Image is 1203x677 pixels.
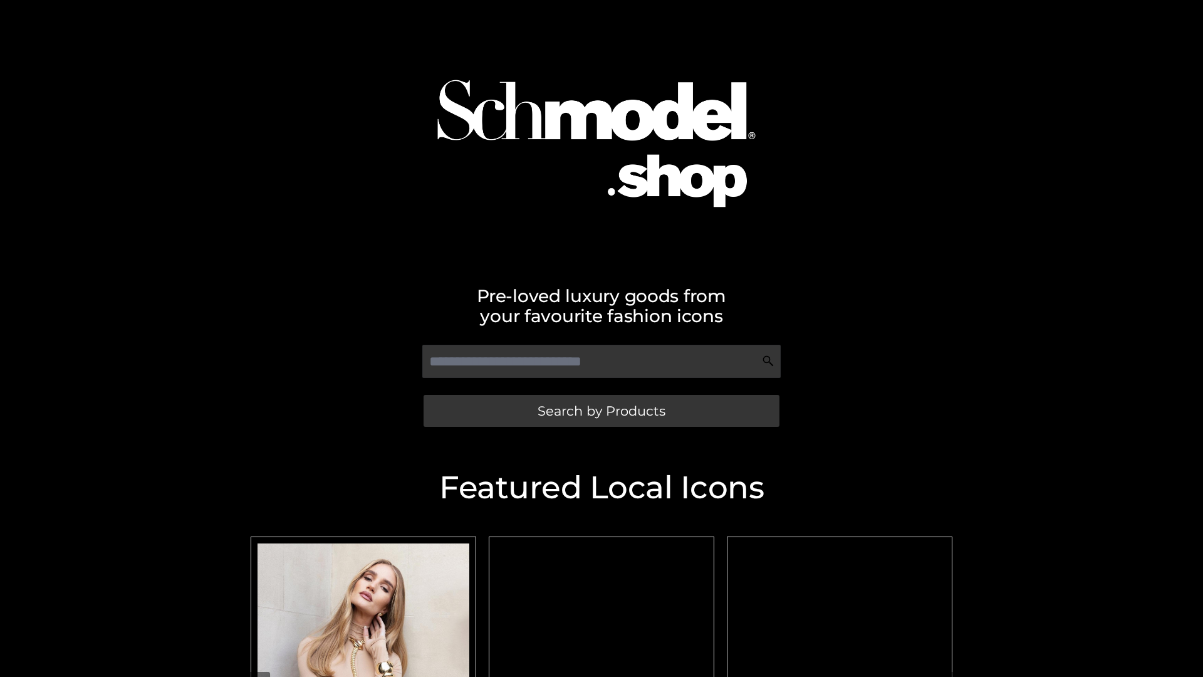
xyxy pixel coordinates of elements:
h2: Featured Local Icons​ [244,472,959,503]
span: Search by Products [538,404,665,417]
h2: Pre-loved luxury goods from your favourite fashion icons [244,286,959,326]
img: Search Icon [762,355,774,367]
a: Search by Products [424,395,779,427]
